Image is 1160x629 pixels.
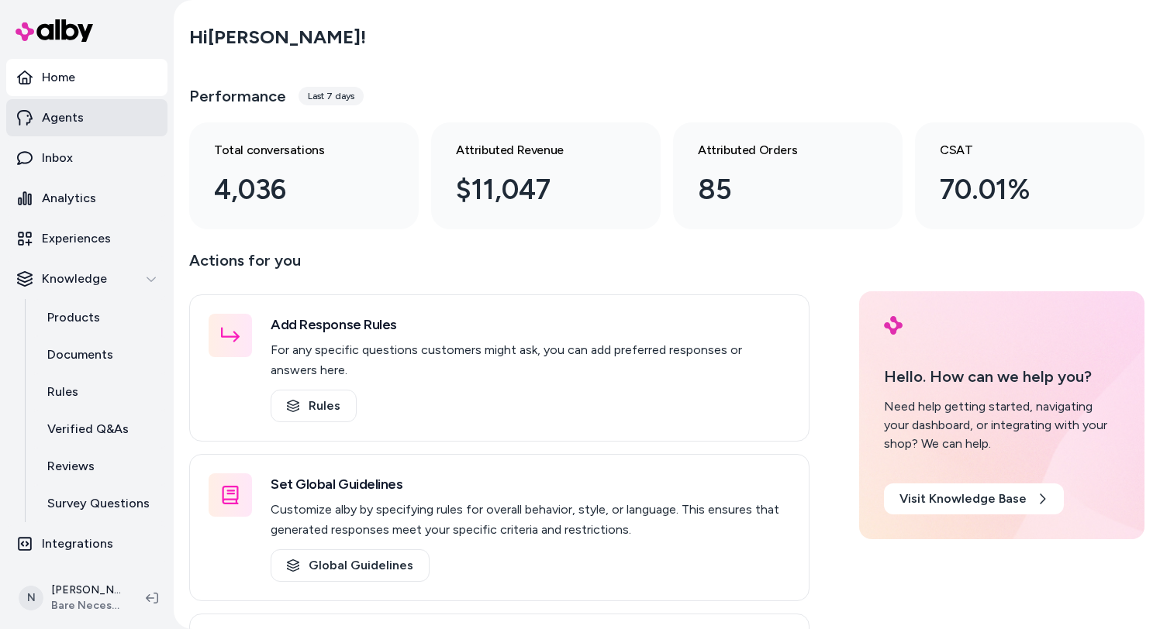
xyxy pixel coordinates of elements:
[6,220,167,257] a: Experiences
[271,500,790,540] p: Customize alby by specifying rules for overall behavior, style, or language. This ensures that ge...
[884,397,1120,453] div: Need help getting started, navigating your dashboard, or integrating with your shop? We can help.
[299,87,364,105] div: Last 7 days
[42,68,75,87] p: Home
[189,122,419,229] a: Total conversations 4,036
[32,336,167,373] a: Documents
[271,390,357,422] a: Rules
[47,457,95,476] p: Reviews
[42,270,107,288] p: Knowledge
[19,586,43,610] span: N
[189,248,810,285] p: Actions for you
[271,549,430,582] a: Global Guidelines
[940,141,1095,160] h3: CSAT
[9,573,133,623] button: N[PERSON_NAME]Bare Necessities
[214,141,369,160] h3: Total conversations
[42,189,96,208] p: Analytics
[47,420,129,438] p: Verified Q&As
[51,598,121,614] span: Bare Necessities
[271,473,790,495] h3: Set Global Guidelines
[271,314,790,335] h3: Add Response Rules
[698,141,853,160] h3: Attributed Orders
[189,26,366,49] h2: Hi [PERSON_NAME] !
[47,383,78,401] p: Rules
[940,169,1095,211] div: 70.01%
[47,494,150,513] p: Survey Questions
[884,316,903,335] img: alby Logo
[189,85,286,107] h3: Performance
[32,373,167,411] a: Rules
[32,448,167,485] a: Reviews
[214,169,369,211] div: 4,036
[271,340,790,380] p: For any specific questions customers might ask, you can add preferred responses or answers here.
[431,122,661,229] a: Attributed Revenue $11,047
[42,534,113,553] p: Integrations
[42,229,111,248] p: Experiences
[915,122,1144,229] a: CSAT 70.01%
[6,260,167,297] button: Knowledge
[6,525,167,562] a: Integrations
[456,141,611,160] h3: Attributed Revenue
[673,122,903,229] a: Attributed Orders 85
[47,308,100,327] p: Products
[47,345,113,364] p: Documents
[6,59,167,96] a: Home
[42,108,84,127] p: Agents
[6,99,167,136] a: Agents
[32,485,167,522] a: Survey Questions
[6,139,167,177] a: Inbox
[6,180,167,217] a: Analytics
[32,411,167,448] a: Verified Q&As
[16,19,93,42] img: alby Logo
[884,365,1120,388] p: Hello. How can we help you?
[884,483,1064,514] a: Visit Knowledge Base
[51,583,121,598] p: [PERSON_NAME]
[32,299,167,336] a: Products
[698,169,853,211] div: 85
[42,149,73,167] p: Inbox
[456,169,611,211] div: $11,047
